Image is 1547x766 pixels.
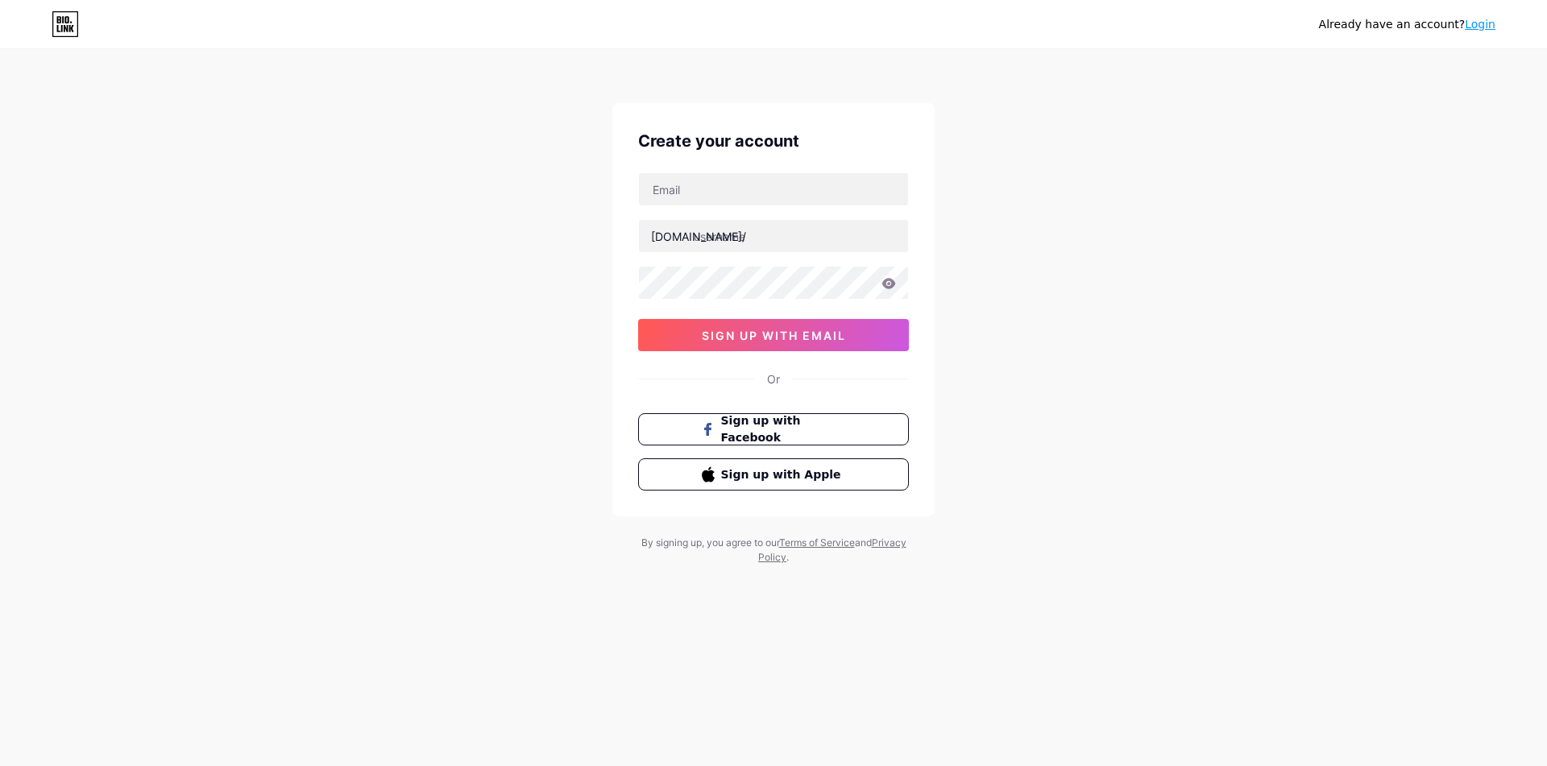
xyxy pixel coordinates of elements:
span: sign up with email [702,329,846,342]
span: Sign up with Facebook [721,412,846,446]
button: Sign up with Apple [638,458,909,491]
input: username [639,220,908,252]
button: sign up with email [638,319,909,351]
div: Or [767,371,780,387]
a: Login [1465,18,1495,31]
div: [DOMAIN_NAME]/ [651,228,746,245]
div: Create your account [638,129,909,153]
button: Sign up with Facebook [638,413,909,445]
div: By signing up, you agree to our and . [637,536,910,565]
input: Email [639,173,908,205]
span: Sign up with Apple [721,466,846,483]
div: Already have an account? [1319,16,1495,33]
a: Terms of Service [779,536,855,549]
